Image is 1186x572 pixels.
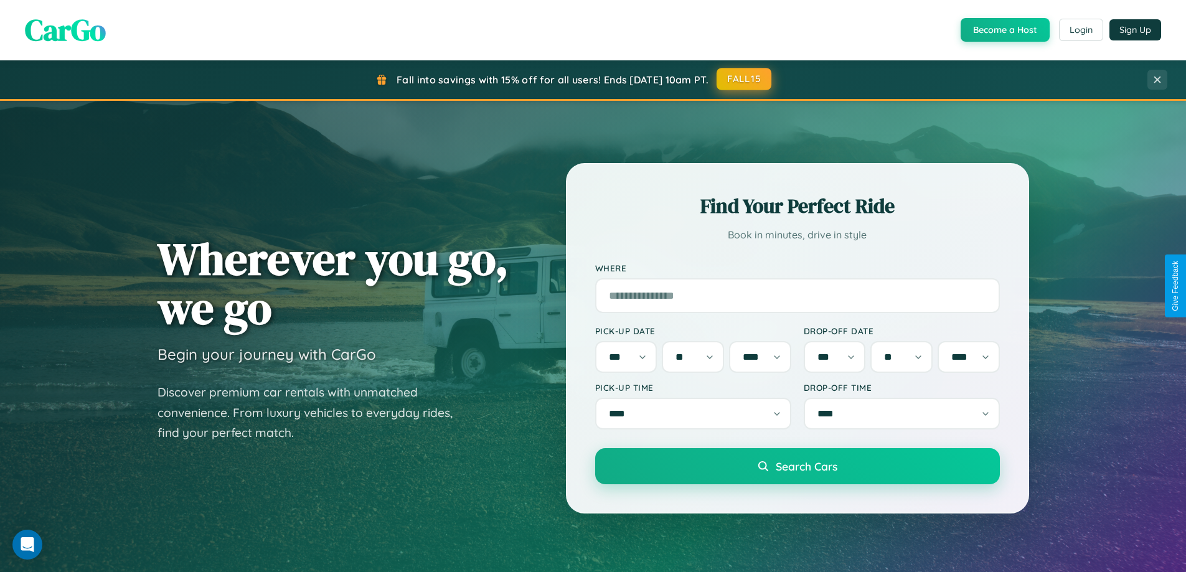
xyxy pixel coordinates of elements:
label: Where [595,263,1000,273]
label: Drop-off Time [804,382,1000,393]
span: CarGo [25,9,106,50]
div: Give Feedback [1171,261,1180,311]
label: Pick-up Time [595,382,791,393]
h1: Wherever you go, we go [158,234,509,332]
div: Open Intercom Messenger [12,530,42,560]
h3: Begin your journey with CarGo [158,345,376,363]
button: FALL15 [717,68,771,90]
p: Discover premium car rentals with unmatched convenience. From luxury vehicles to everyday rides, ... [158,382,469,443]
button: Search Cars [595,448,1000,484]
label: Pick-up Date [595,326,791,336]
p: Book in minutes, drive in style [595,226,1000,244]
span: Fall into savings with 15% off for all users! Ends [DATE] 10am PT. [397,73,708,86]
span: Search Cars [776,459,837,473]
button: Login [1059,19,1103,41]
label: Drop-off Date [804,326,1000,336]
button: Become a Host [961,18,1050,42]
button: Sign Up [1109,19,1161,40]
h2: Find Your Perfect Ride [595,192,1000,220]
